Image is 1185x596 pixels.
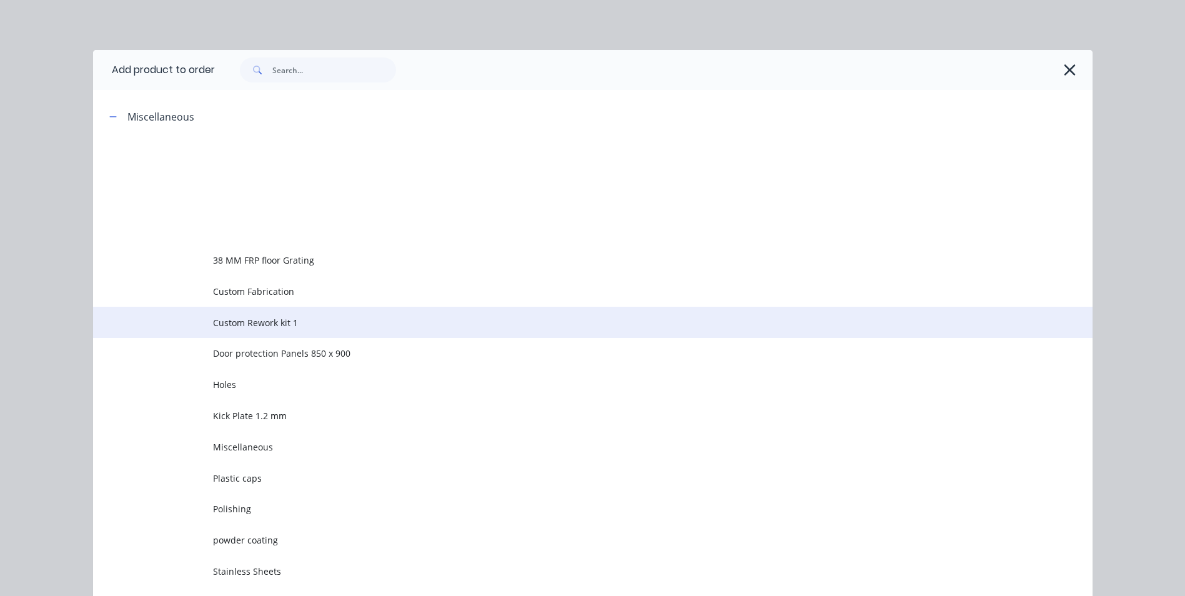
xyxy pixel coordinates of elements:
[213,316,916,329] span: Custom Rework kit 1
[213,378,916,391] span: Holes
[127,109,194,124] div: Miscellaneous
[213,347,916,360] span: Door protection Panels 850 x 900
[213,472,916,485] span: Plastic caps
[213,254,916,267] span: 38 MM FRP floor Grating
[213,440,916,454] span: Miscellaneous
[213,534,916,547] span: powder coating
[213,565,916,578] span: Stainless Sheets
[213,409,916,422] span: Kick Plate 1.2 mm
[272,57,396,82] input: Search...
[93,50,215,90] div: Add product to order
[213,285,916,298] span: Custom Fabrication
[213,502,916,515] span: Polishing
